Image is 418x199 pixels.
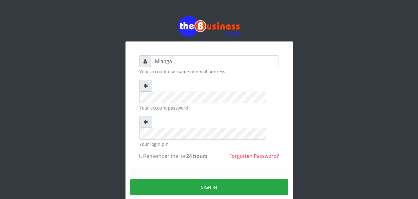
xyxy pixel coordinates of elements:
[139,154,143,158] input: Remember me for24 hours
[139,141,279,147] small: Your login pin
[139,68,279,75] small: Your account username or email address
[139,152,208,160] label: Remember me for
[130,179,288,195] button: Sign in
[186,153,208,159] b: 24 hours
[139,105,279,111] small: Your account password
[151,55,279,67] input: Username or email address
[229,153,279,159] a: Forgotten Password?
